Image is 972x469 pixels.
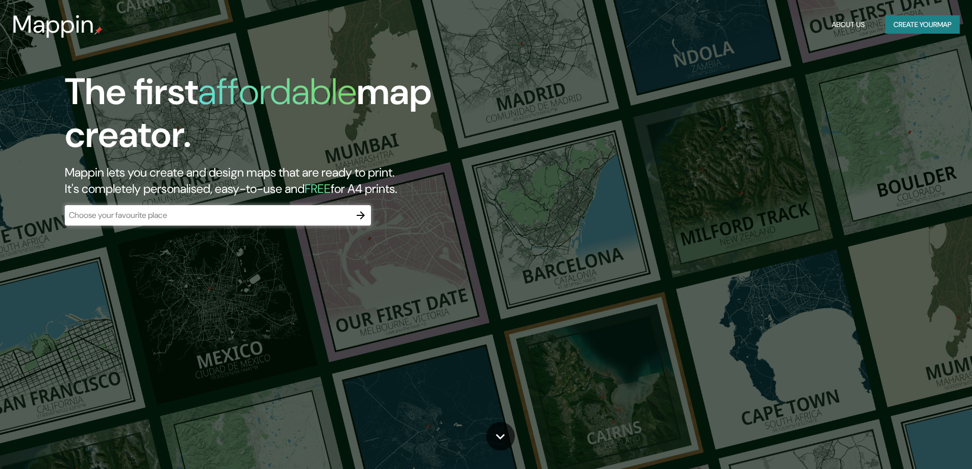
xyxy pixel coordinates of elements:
[885,15,960,34] button: Create yourmap
[198,68,357,115] h1: affordable
[12,10,94,39] h3: Mappin
[65,70,551,164] h1: The first map creator.
[305,181,331,196] h5: FREE
[65,164,551,197] h2: Mappin lets you create and design maps that are ready to print. It's completely personalised, eas...
[94,27,103,35] img: mappin-pin
[65,209,351,221] input: Choose your favourite place
[828,15,869,34] button: About Us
